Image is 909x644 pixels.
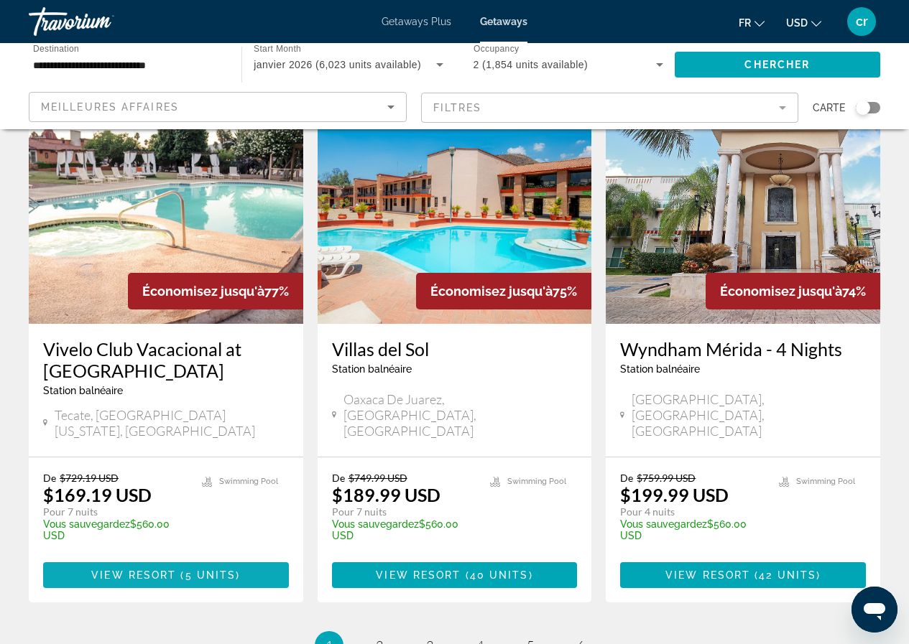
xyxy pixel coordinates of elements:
[606,94,880,324] img: DA34E01X.jpg
[843,6,880,37] button: User Menu
[720,284,842,299] span: Économisez jusqu'à
[332,363,412,375] span: Station balnéaire
[632,391,866,439] span: [GEOGRAPHIC_DATA], [GEOGRAPHIC_DATA], [GEOGRAPHIC_DATA]
[620,484,729,505] p: $199.99 USD
[665,569,750,581] span: View Resort
[376,569,461,581] span: View Resort
[254,59,421,70] span: janvier 2026 (6,023 units available)
[29,3,172,40] a: Travorium
[43,562,289,588] button: View Resort(5 units)
[461,569,532,581] span: ( )
[332,338,578,360] a: Villas del Sol
[43,385,123,396] span: Station balnéaire
[43,518,130,530] span: Vous sauvegardez
[620,518,765,541] p: $560.00 USD
[620,472,633,484] span: De
[507,477,566,486] span: Swimming Pool
[675,52,880,78] button: Chercher
[29,94,303,324] img: D845O01L.jpg
[637,472,696,484] span: $759.99 USD
[41,101,179,113] span: Meilleures affaires
[470,569,529,581] span: 40 units
[254,45,301,54] span: Start Month
[421,92,799,123] button: Filter
[620,518,707,530] span: Vous sauvegardez
[739,12,765,33] button: Change language
[332,484,440,505] p: $189.99 USD
[55,407,288,439] span: Tecate, [GEOGRAPHIC_DATA][US_STATE], [GEOGRAPHIC_DATA]
[349,472,407,484] span: $749.99 USD
[416,273,591,309] div: 75%
[318,94,592,324] img: FB79O01X.jpg
[142,284,264,299] span: Économisez jusqu'à
[343,391,577,439] span: Oaxaca de Juarez, [GEOGRAPHIC_DATA], [GEOGRAPHIC_DATA]
[796,477,855,486] span: Swimming Pool
[128,273,303,309] div: 77%
[185,569,236,581] span: 5 units
[852,587,898,633] iframe: Bouton de lancement de la fenêtre de messagerie
[474,45,519,54] span: Occupancy
[620,505,765,518] p: Pour 4 nuits
[41,98,394,116] mat-select: Sort by
[43,518,188,541] p: $560.00 USD
[480,16,527,27] a: Getaways
[474,59,589,70] span: 2 (1,854 units available)
[744,59,810,70] span: Chercher
[759,569,816,581] span: 42 units
[332,505,476,518] p: Pour 7 nuits
[43,505,188,518] p: Pour 7 nuits
[91,569,176,581] span: View Resort
[620,562,866,588] button: View Resort(42 units)
[620,338,866,360] a: Wyndham Mérida - 4 Nights
[706,273,880,309] div: 74%
[219,477,278,486] span: Swimming Pool
[60,472,119,484] span: $729.19 USD
[430,284,553,299] span: Économisez jusqu'à
[620,363,700,375] span: Station balnéaire
[43,472,56,484] span: De
[332,518,419,530] span: Vous sauvegardez
[176,569,240,581] span: ( )
[813,98,845,118] span: Carte
[786,17,808,29] span: USD
[332,472,345,484] span: De
[33,44,79,53] span: Destination
[332,518,476,541] p: $560.00 USD
[856,14,868,29] span: cr
[750,569,821,581] span: ( )
[382,16,451,27] a: Getaways Plus
[43,484,152,505] p: $169.19 USD
[43,338,289,381] a: Vivelo Club Vacacional at [GEOGRAPHIC_DATA]
[739,17,751,29] span: fr
[332,562,578,588] button: View Resort(40 units)
[786,12,821,33] button: Change currency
